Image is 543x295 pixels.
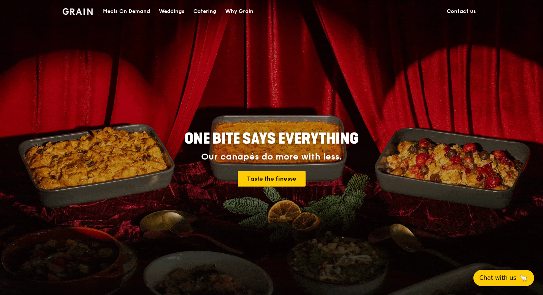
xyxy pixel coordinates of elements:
[189,0,221,23] a: Catering
[221,0,258,23] a: Why Grain
[479,274,516,282] span: Chat with us
[473,270,534,286] button: Chat with us🦙
[63,8,93,15] img: Grain
[154,0,189,23] a: Weddings
[184,130,359,148] span: ONE BITE SAYS EVERYTHING
[159,0,184,23] div: Weddings
[138,152,405,162] div: Our canapés do more with less.
[238,171,306,187] a: Taste the finesse
[442,0,480,23] a: Contact us
[103,0,150,23] div: Meals On Demand
[193,0,216,23] div: Catering
[225,0,253,23] div: Why Grain
[519,274,528,282] span: 🦙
